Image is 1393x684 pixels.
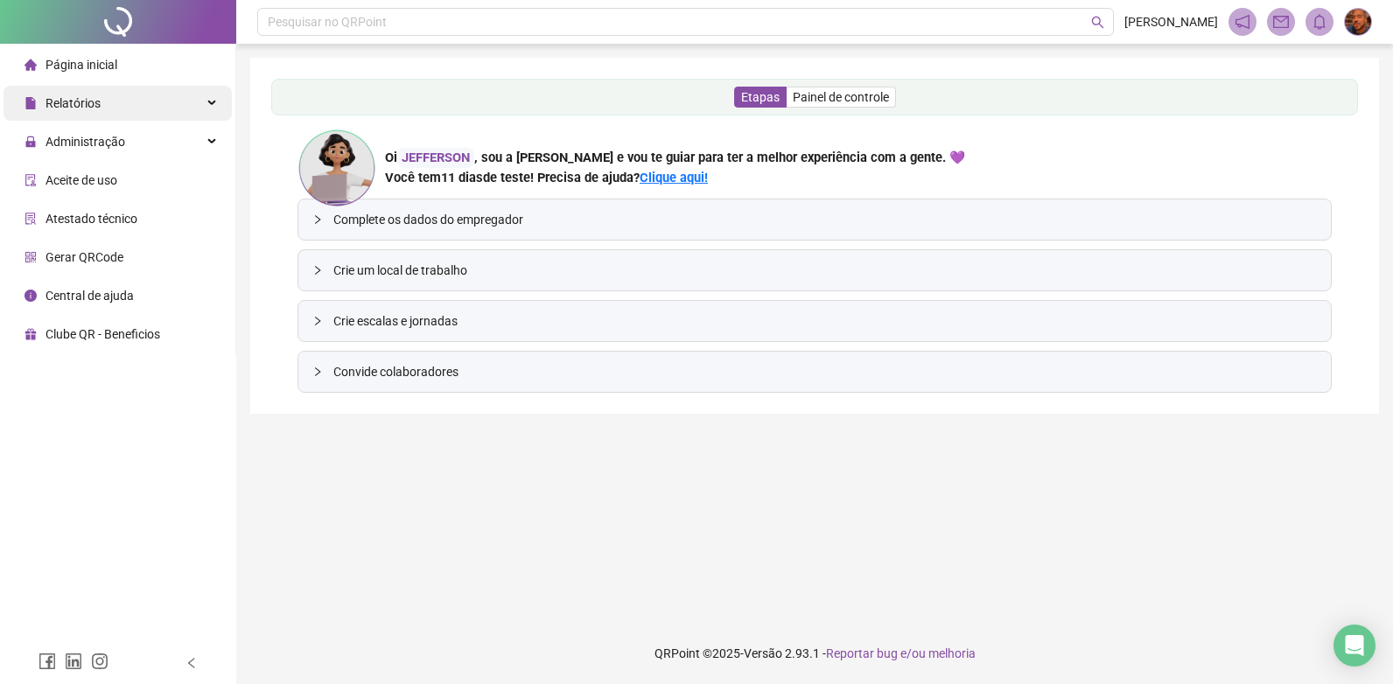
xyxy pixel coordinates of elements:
div: Convide colaboradores [298,352,1331,392]
div: Open Intercom Messenger [1333,625,1375,667]
img: ana-icon.cad42e3e8b8746aecfa2.png [297,129,376,207]
span: file [24,97,37,109]
div: JEFFERSON [397,148,474,168]
span: Central de ajuda [45,289,134,303]
span: audit [24,174,37,186]
footer: QRPoint © 2025 - 2.93.1 - [236,623,1393,684]
span: [PERSON_NAME] [1124,12,1218,31]
span: Versão [744,646,782,660]
span: Reportar bug e/ou melhoria [826,646,976,660]
span: dias [458,170,483,185]
span: Clube QR - Beneficios [45,327,160,341]
span: home [24,59,37,71]
span: info-circle [24,290,37,302]
span: Crie um local de trabalho [333,261,1317,280]
span: notification [1235,14,1250,30]
span: Gerar QRCode [45,250,123,264]
span: Convide colaboradores [333,362,1317,381]
span: Crie escalas e jornadas [333,311,1317,331]
span: 11 [441,170,483,185]
img: 94904 [1345,9,1371,35]
span: search [1091,16,1104,29]
span: collapsed [312,214,323,225]
span: Você tem [385,170,441,185]
div: Complete os dados do empregador [298,199,1331,240]
span: Complete os dados do empregador [333,210,1317,229]
span: gift [24,328,37,340]
span: qrcode [24,251,37,263]
a: Clique aqui! [640,170,708,185]
span: Etapas [741,90,780,104]
span: Relatórios [45,96,101,110]
span: linkedin [65,653,82,670]
span: collapsed [312,265,323,276]
span: de teste! Precisa de ajuda? [483,170,640,185]
span: collapsed [312,316,323,326]
span: lock [24,136,37,148]
span: Painel de controle [793,90,889,104]
span: mail [1273,14,1289,30]
span: Administração [45,135,125,149]
span: Atestado técnico [45,212,137,226]
span: solution [24,213,37,225]
span: facebook [38,653,56,670]
span: left [185,657,198,669]
span: Página inicial [45,58,117,72]
div: Crie escalas e jornadas [298,301,1331,341]
span: bell [1312,14,1327,30]
span: collapsed [312,366,323,377]
div: Crie um local de trabalho [298,250,1331,290]
span: instagram [91,653,108,670]
span: Aceite de uso [45,173,117,187]
div: Oi , sou a [PERSON_NAME] e vou te guiar para ter a melhor experiência com a gente. 💜 [385,148,965,168]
